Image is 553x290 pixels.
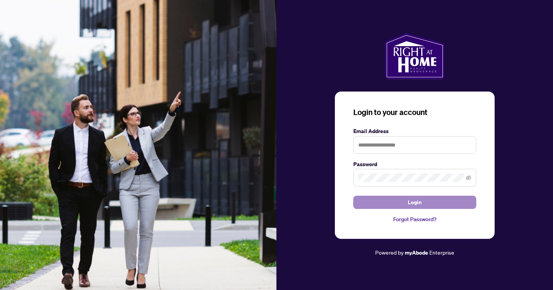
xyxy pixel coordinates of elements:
[405,248,428,257] a: myAbode
[429,249,454,256] span: Enterprise
[353,127,476,135] label: Email Address
[466,175,471,180] span: eye-invisible
[353,196,476,209] button: Login
[385,33,444,79] img: ma-logo
[353,215,476,223] a: Forgot Password?
[408,196,422,208] span: Login
[375,249,404,256] span: Powered by
[353,107,476,118] h3: Login to your account
[353,160,476,168] label: Password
